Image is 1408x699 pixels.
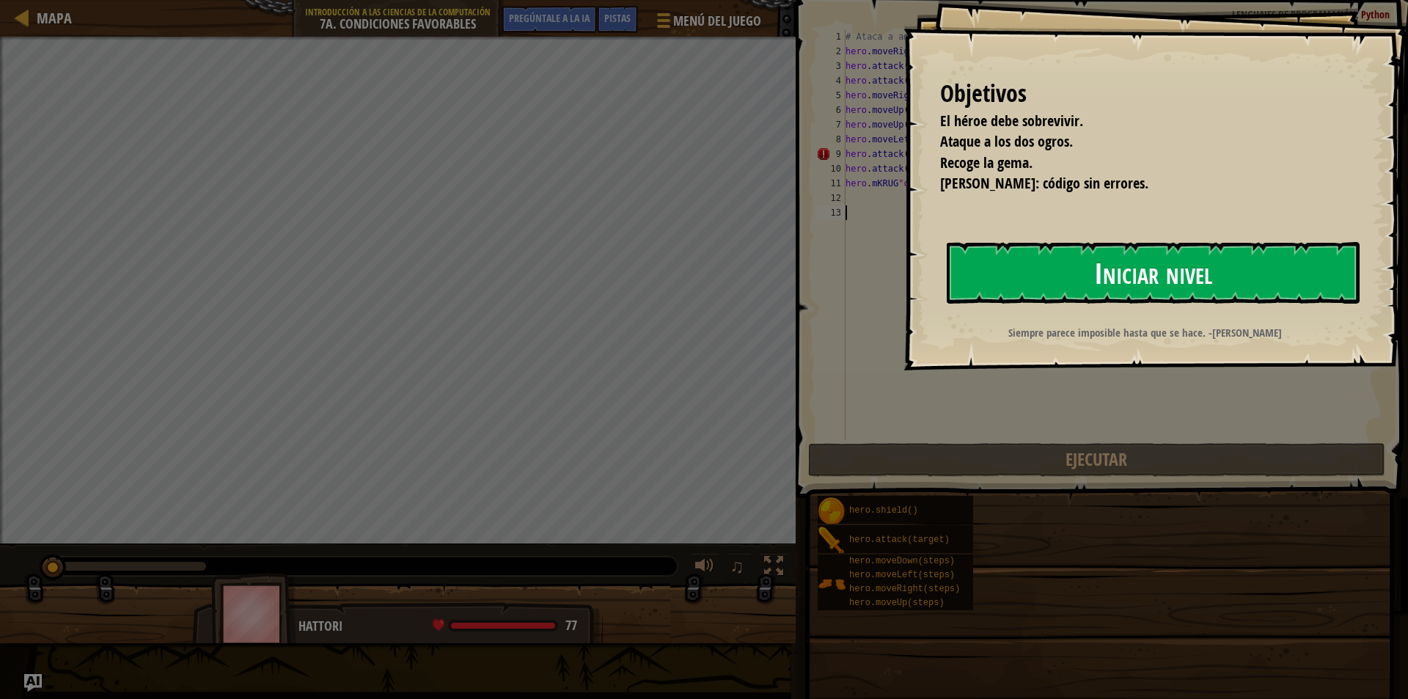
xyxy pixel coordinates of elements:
[849,570,955,580] span: hero.moveLeft(steps)
[818,570,846,598] img: portrait.png
[816,176,846,191] div: 11
[1008,325,1282,340] font: Siempre parece imposible hasta que se hace. -[PERSON_NAME]
[940,77,1027,109] font: Objetivos
[816,29,846,44] div: 1
[922,111,1353,132] li: El héroe debe sobrevivir.
[849,556,955,566] span: hero.moveDown(steps)
[298,617,588,636] div: Hattori
[816,103,846,117] div: 6
[816,73,846,88] div: 4
[211,573,296,654] img: thang_avatar_frame.png
[849,584,960,594] span: hero.moveRight(steps)
[502,6,597,33] button: Pregúntale a la IA
[940,153,1033,172] font: Recoge la gema.
[940,131,1073,151] font: Ataque a los dos ogros.
[849,535,950,545] span: hero.attack(target)
[759,553,788,583] button: Cambia a pantalla completa.
[816,88,846,103] div: 5
[565,616,577,634] span: 77
[922,153,1353,174] li: Recoge la gema.
[730,555,744,577] font: ♫
[816,132,846,147] div: 8
[37,8,72,28] font: Mapa
[816,191,846,205] div: 12
[816,161,846,176] div: 10
[433,619,577,632] div: health: 77.4 / 77.4
[690,553,719,583] button: Ajustar el volumen
[922,173,1353,194] li: Bono: código sin errores.
[940,173,1148,193] font: [PERSON_NAME]: código sin errores.
[922,131,1353,153] li: Ataque a los dos ogros.
[509,11,590,25] font: Pregúntale a la IA
[849,598,945,608] span: hero.moveUp(steps)
[816,59,846,73] div: 3
[816,205,846,220] div: 13
[816,147,846,161] div: 9
[940,111,1083,131] font: El héroe debe sobrevivir.
[816,44,846,59] div: 2
[24,674,42,692] button: Pregúntale a la IA
[849,505,918,516] span: hero.shield()
[818,527,846,555] img: portrait.png
[1094,252,1212,292] font: Iniciar nivel
[604,11,631,25] font: Pistas
[816,117,846,132] div: 7
[818,497,846,525] img: portrait.png
[29,8,72,28] a: Mapa
[727,553,752,583] button: ♫
[673,12,761,30] font: Menú del Juego
[645,6,770,40] button: Menú del Juego
[947,242,1360,304] button: Iniciar nivel
[808,443,1385,477] button: Ejecutar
